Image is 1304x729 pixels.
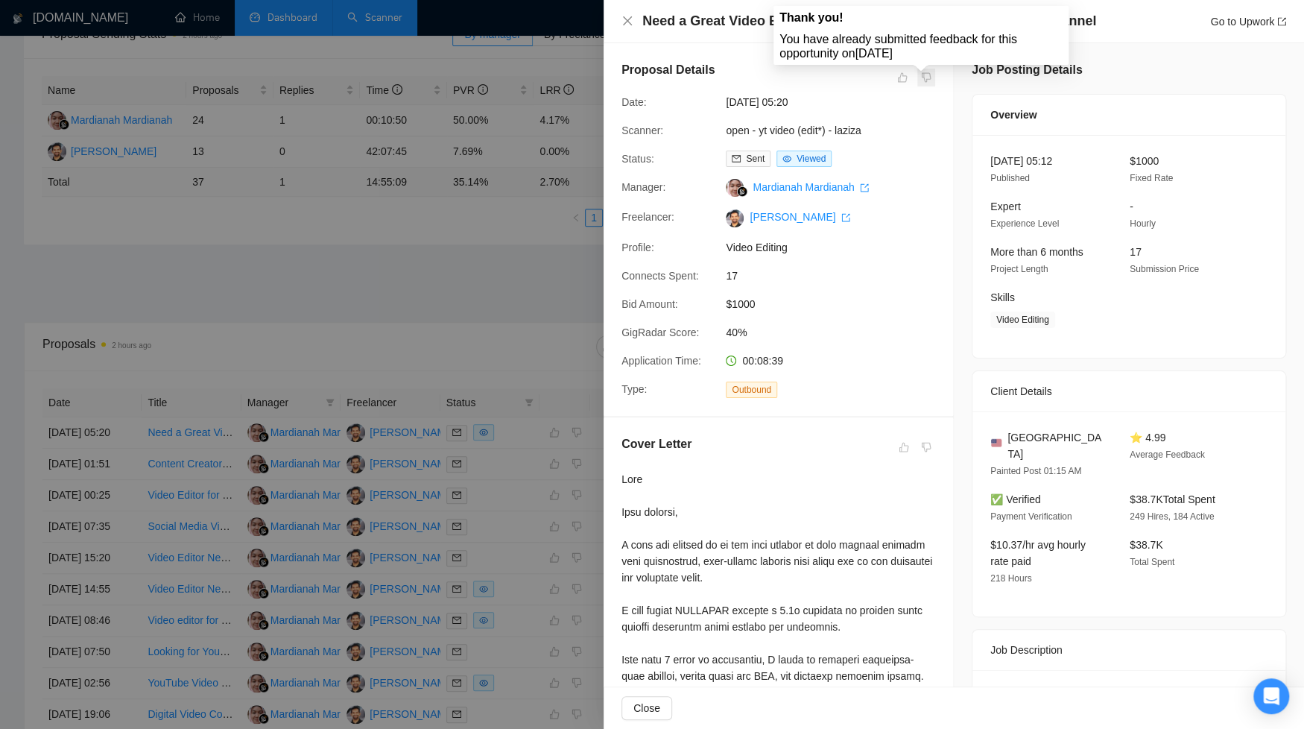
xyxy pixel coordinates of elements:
[621,355,701,367] span: Application Time:
[990,371,1267,411] div: Client Details
[990,201,1020,212] span: Expert
[726,209,744,227] img: c17AIh_ouQ017qqbpv5dMJlI87Xz-ZQrLW95avSDtJqyTu-v4YmXMF36r_-N9cmn4S
[990,173,1030,183] span: Published
[797,154,826,164] span: Viewed
[782,154,791,163] span: eye
[621,61,715,79] h5: Proposal Details
[726,324,949,341] span: 40%
[621,383,647,395] span: Type:
[742,355,783,367] span: 00:08:39
[621,181,665,193] span: Manager:
[726,124,861,136] a: open - yt video (edit*) - laziza
[991,438,1001,448] img: 🇺🇸
[990,107,1036,123] span: Overview
[1210,16,1286,28] a: Go to Upworkexport
[621,124,663,136] span: Scanner:
[1130,511,1214,522] span: 249 Hires, 184 Active
[621,96,646,108] span: Date:
[1130,173,1173,183] span: Fixed Rate
[621,211,674,223] span: Freelancer:
[990,466,1081,476] span: Painted Post 01:15 AM
[732,154,741,163] span: mail
[621,435,691,453] h5: Cover Letter
[1130,201,1133,212] span: -
[750,211,850,223] a: [PERSON_NAME] export
[621,326,699,338] span: GigRadar Score:
[1130,539,1162,551] span: $38.7K
[990,312,1055,328] span: Video Editing
[737,186,747,197] img: gigradar-bm.png
[621,153,654,165] span: Status:
[726,239,949,256] span: Video Editing
[1253,678,1289,714] div: Open Intercom Messenger
[1130,493,1215,505] span: $38.7K Total Spent
[990,539,1086,567] span: $10.37/hr avg hourly rate paid
[621,270,699,282] span: Connects Spent:
[990,573,1031,584] span: 218 Hours
[621,15,633,28] button: Close
[726,296,949,312] span: $1000
[990,511,1072,522] span: Payment Verification
[746,154,765,164] span: Sent
[990,493,1041,505] span: ✅ Verified
[621,242,654,253] span: Profile:
[990,630,1267,670] div: Job Description
[1130,557,1174,567] span: Total Spent
[726,356,736,366] span: clock-circle
[633,700,660,716] span: Close
[1130,155,1159,167] span: $1000
[860,183,869,192] span: export
[990,218,1059,229] span: Experience Level
[779,10,1063,25] div: Thank you!
[1277,17,1286,26] span: export
[1130,264,1199,274] span: Submission Price
[1130,449,1205,460] span: Average Feedback
[990,155,1052,167] span: [DATE] 05:12
[726,268,949,284] span: 17
[621,696,672,720] button: Close
[990,264,1048,274] span: Project Length
[621,298,678,310] span: Bid Amount:
[779,32,1063,60] div: You have already submitted feedback for this opportunity on [DATE]
[1007,429,1106,462] span: [GEOGRAPHIC_DATA]
[726,382,777,398] span: Outbound
[990,246,1083,258] span: More than 6 months
[841,213,850,222] span: export
[753,181,869,193] a: Mardianah Mardianah export
[642,12,1096,31] h4: Need a Great Video Editor for Accidents/Tragedy Doc YouTube Channel
[1130,218,1156,229] span: Hourly
[1130,432,1165,444] span: ⭐ 4.99
[972,61,1082,79] h5: Job Posting Details
[621,15,633,27] span: close
[1130,246,1142,258] span: 17
[990,291,1015,303] span: Skills
[726,94,949,110] span: [DATE] 05:20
